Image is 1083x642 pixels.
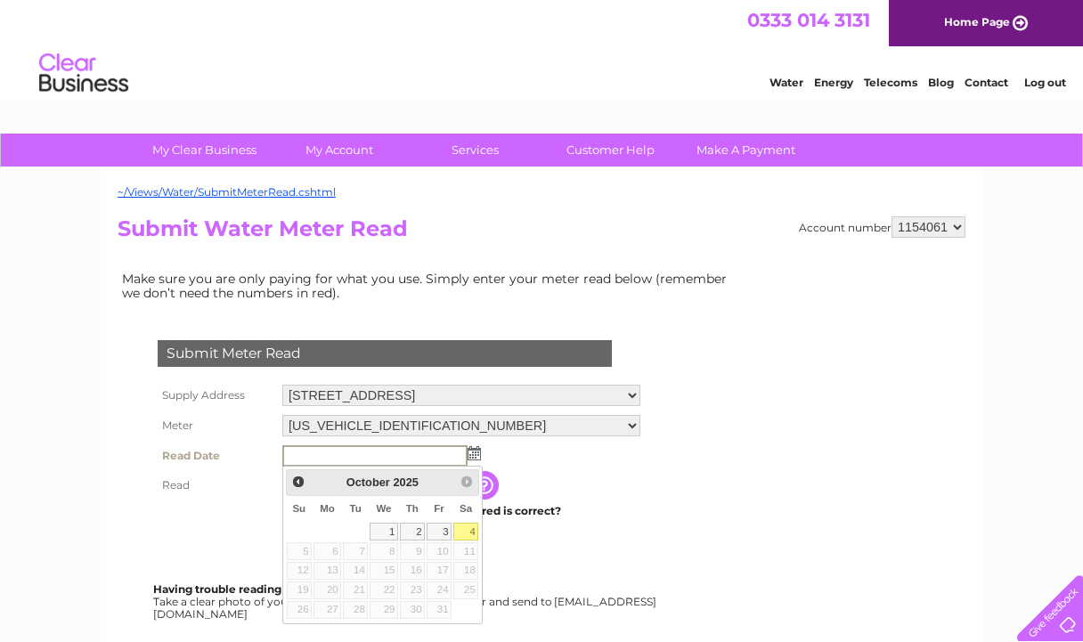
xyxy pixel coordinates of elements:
[153,410,278,441] th: Meter
[393,475,418,489] span: 2025
[370,523,398,540] a: 1
[349,503,361,514] span: Tuesday
[376,503,391,514] span: Wednesday
[965,76,1008,89] a: Contact
[1024,76,1066,89] a: Log out
[406,503,419,514] span: Thursday
[400,523,425,540] a: 2
[468,446,481,460] img: ...
[292,503,305,514] span: Sunday
[346,475,390,489] span: October
[864,76,917,89] a: Telecoms
[38,46,129,101] img: logo.png
[814,76,853,89] a: Energy
[672,134,819,167] a: Make A Payment
[537,134,684,167] a: Customer Help
[747,9,870,31] a: 0333 014 3131
[153,380,278,410] th: Supply Address
[799,216,965,238] div: Account number
[460,503,472,514] span: Saturday
[158,340,612,367] div: Submit Meter Read
[427,523,452,540] a: 3
[122,10,964,86] div: Clear Business is a trading name of Verastar Limited (registered in [GEOGRAPHIC_DATA] No. 3667643...
[118,216,965,250] h2: Submit Water Meter Read
[320,503,335,514] span: Monday
[266,134,413,167] a: My Account
[291,475,305,489] span: Prev
[153,471,278,500] th: Read
[928,76,954,89] a: Blog
[453,523,478,540] a: 4
[118,185,336,199] a: ~/Views/Water/SubmitMeterRead.cshtml
[278,500,645,523] td: Are you sure the read you have entered is correct?
[131,134,278,167] a: My Clear Business
[289,472,309,492] a: Prev
[118,267,741,305] td: Make sure you are only paying for what you use. Simply enter your meter read below (remember we d...
[402,134,549,167] a: Services
[434,503,444,514] span: Friday
[153,441,278,471] th: Read Date
[769,76,803,89] a: Water
[153,583,659,620] div: Take a clear photo of your readings, tell us which supply it's for and send to [EMAIL_ADDRESS][DO...
[153,582,353,596] b: Having trouble reading your meter?
[470,471,502,500] input: Information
